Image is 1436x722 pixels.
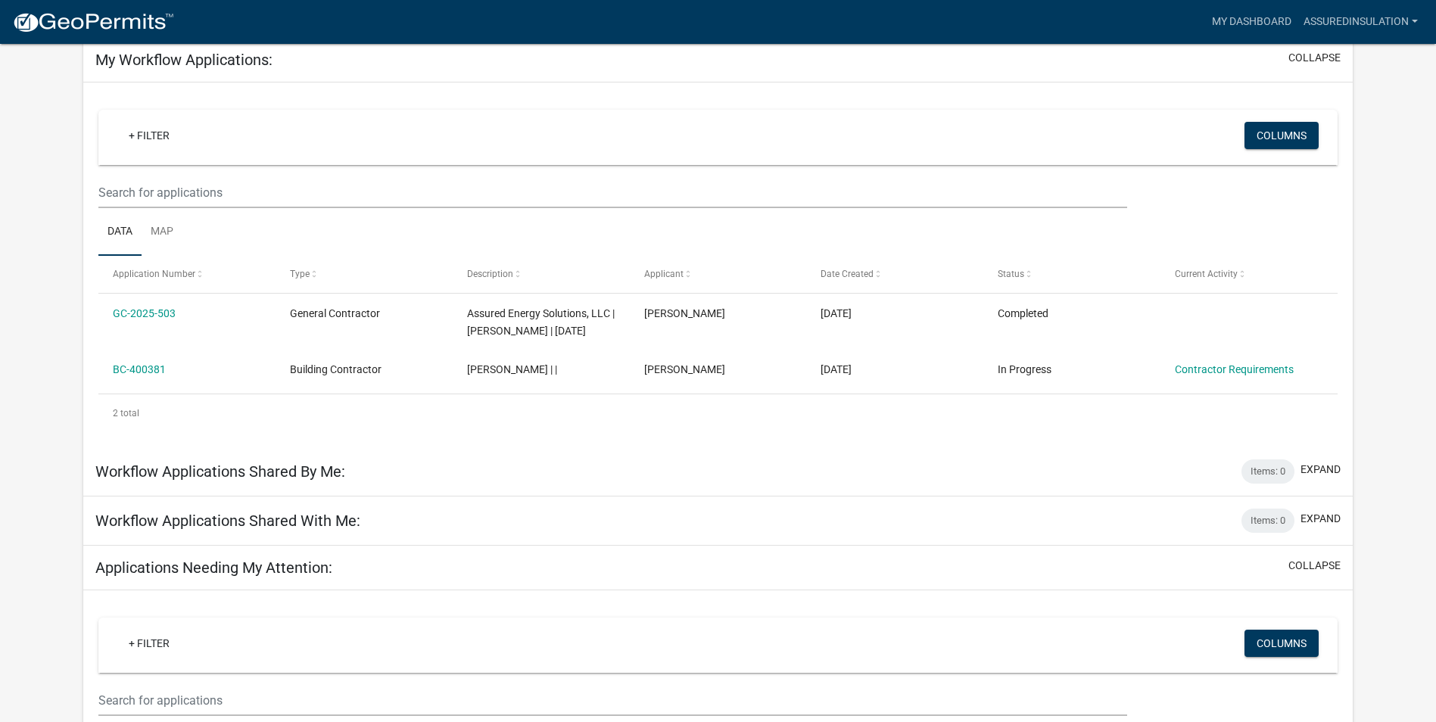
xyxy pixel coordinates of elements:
span: General Contractor [290,307,380,319]
datatable-header-cell: Description [453,256,630,292]
span: 04/04/2025 [821,363,852,375]
span: Building Contractor [290,363,382,375]
datatable-header-cell: Applicant [629,256,806,292]
a: Map [142,208,182,257]
datatable-header-cell: Status [983,256,1160,292]
datatable-header-cell: Date Created [806,256,983,292]
span: Completed [998,307,1048,319]
h5: Workflow Applications Shared With Me: [95,512,360,530]
button: expand [1300,462,1341,478]
button: collapse [1288,50,1341,66]
datatable-header-cell: Type [276,256,453,292]
a: Data [98,208,142,257]
span: Current Activity [1175,269,1238,279]
span: Diana Pickup [644,363,725,375]
a: BC-400381 [113,363,166,375]
span: Assured Energy Solutions, LLC | Diana Pickup | 12/31/2025 [467,307,615,337]
a: My Dashboard [1206,8,1297,36]
div: Items: 0 [1241,459,1294,484]
h5: My Workflow Applications: [95,51,273,69]
input: Search for applications [98,685,1127,716]
span: Description [467,269,513,279]
a: Contractor Requirements [1175,363,1294,375]
span: Date Created [821,269,874,279]
div: collapse [83,82,1353,447]
div: Items: 0 [1241,509,1294,533]
span: Diana Pickup | | [467,363,557,375]
span: Applicant [644,269,684,279]
h5: Applications Needing My Attention: [95,559,332,577]
button: Columns [1244,122,1319,149]
h5: Workflow Applications Shared By Me: [95,462,345,481]
a: + Filter [117,630,182,657]
span: In Progress [998,363,1051,375]
span: Type [290,269,310,279]
div: 2 total [98,394,1338,432]
button: collapse [1288,558,1341,574]
a: AssuredInsulation [1297,8,1424,36]
datatable-header-cell: Application Number [98,256,276,292]
input: Search for applications [98,177,1127,208]
a: + Filter [117,122,182,149]
span: Application Number [113,269,195,279]
span: Diana Pickup [644,307,725,319]
span: Status [998,269,1024,279]
button: expand [1300,511,1341,527]
datatable-header-cell: Current Activity [1160,256,1338,292]
span: 08/18/2025 [821,307,852,319]
a: GC-2025-503 [113,307,176,319]
button: Columns [1244,630,1319,657]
